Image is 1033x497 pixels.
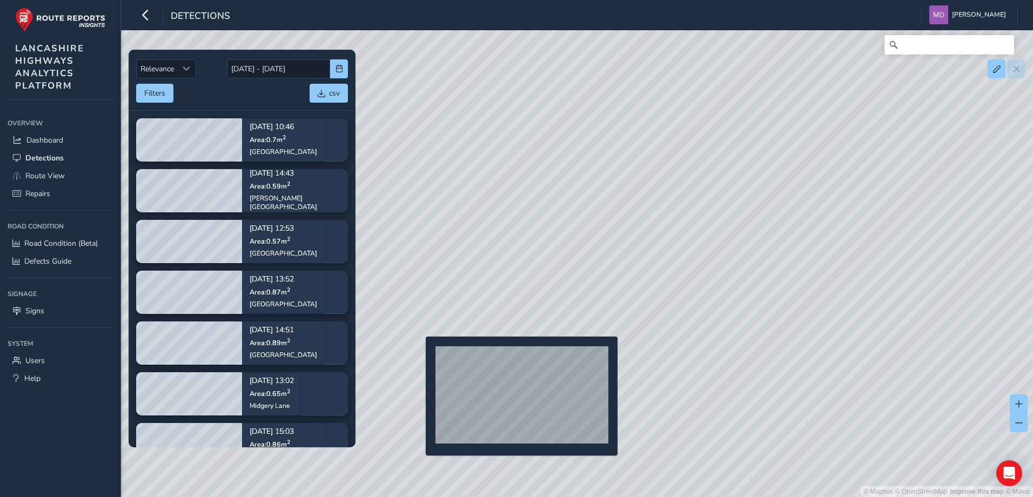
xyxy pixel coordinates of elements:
[250,428,317,435] p: [DATE] 15:03
[8,234,113,252] a: Road Condition (Beta)
[8,252,113,270] a: Defects Guide
[26,135,63,145] span: Dashboard
[250,249,317,258] div: [GEOGRAPHIC_DATA]
[287,234,290,243] sup: 2
[8,149,113,167] a: Detections
[136,84,173,103] button: Filters
[25,189,50,199] span: Repairs
[929,5,948,24] img: diamond-layout
[25,355,45,366] span: Users
[25,153,64,163] span: Detections
[250,389,290,398] span: Area: 0.65 m
[250,147,317,156] div: [GEOGRAPHIC_DATA]
[250,225,317,232] p: [DATE] 12:53
[24,256,71,266] span: Defects Guide
[929,5,1010,24] button: [PERSON_NAME]
[250,300,317,308] div: [GEOGRAPHIC_DATA]
[24,373,41,384] span: Help
[250,135,286,144] span: Area: 0.7 m
[171,9,230,24] span: Detections
[8,286,113,302] div: Signage
[250,237,290,246] span: Area: 0.57 m
[250,182,290,191] span: Area: 0.59 m
[250,338,290,347] span: Area: 0.89 m
[250,287,290,297] span: Area: 0.87 m
[137,60,178,78] span: Relevance
[25,306,44,316] span: Signs
[287,387,290,395] sup: 2
[250,194,340,211] div: [PERSON_NAME][GEOGRAPHIC_DATA]
[8,131,113,149] a: Dashboard
[287,285,290,293] sup: 2
[8,302,113,320] a: Signs
[250,326,317,334] p: [DATE] 14:51
[8,167,113,185] a: Route View
[287,336,290,344] sup: 2
[310,84,348,103] button: csv
[8,218,113,234] div: Road Condition
[884,35,1014,55] input: Search
[8,352,113,370] a: Users
[8,185,113,203] a: Repairs
[250,440,290,449] span: Area: 0.86 m
[8,115,113,131] div: Overview
[24,238,98,249] span: Road Condition (Beta)
[250,276,317,283] p: [DATE] 13:52
[287,438,290,446] sup: 2
[250,123,317,131] p: [DATE] 10:46
[178,60,196,78] div: Sort by Date
[287,179,290,187] sup: 2
[250,377,294,385] p: [DATE] 13:02
[250,170,340,177] p: [DATE] 14:43
[250,351,317,359] div: [GEOGRAPHIC_DATA]
[952,5,1006,24] span: [PERSON_NAME]
[329,88,340,98] span: csv
[25,171,65,181] span: Route View
[250,401,294,410] div: Midgery Lane
[8,370,113,387] a: Help
[8,335,113,352] div: System
[15,8,105,32] img: rr logo
[283,133,286,141] sup: 2
[996,460,1022,486] div: Open Intercom Messenger
[15,42,84,92] span: LANCASHIRE HIGHWAYS ANALYTICS PLATFORM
